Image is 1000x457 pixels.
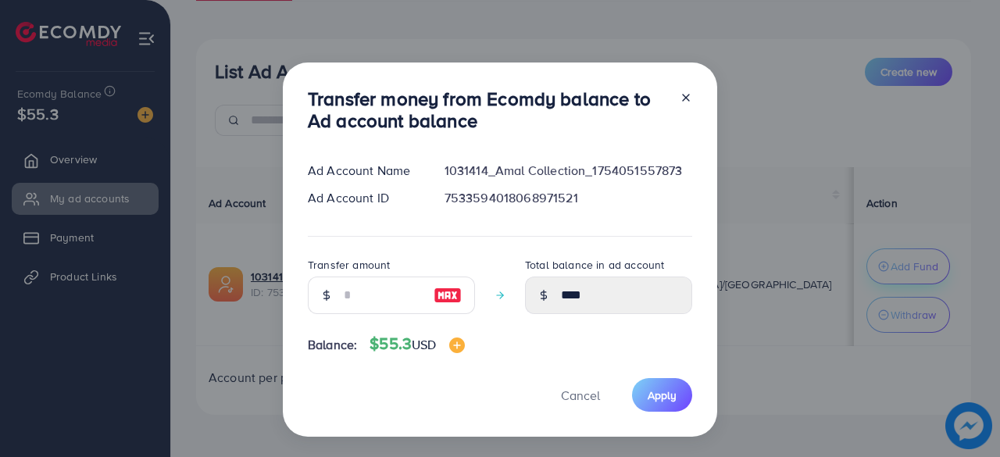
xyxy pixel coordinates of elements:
h4: $55.3 [370,334,464,354]
button: Apply [632,378,692,412]
img: image [449,337,465,353]
label: Total balance in ad account [525,257,664,273]
span: Balance: [308,336,357,354]
label: Transfer amount [308,257,390,273]
span: Apply [648,387,677,403]
button: Cancel [541,378,620,412]
h3: Transfer money from Ecomdy balance to Ad account balance [308,87,667,133]
span: Cancel [561,387,600,404]
div: 1031414_Amal Collection_1754051557873 [432,162,705,180]
div: Ad Account ID [295,189,432,207]
span: USD [412,336,436,353]
div: 7533594018068971521 [432,189,705,207]
img: image [434,286,462,305]
div: Ad Account Name [295,162,432,180]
